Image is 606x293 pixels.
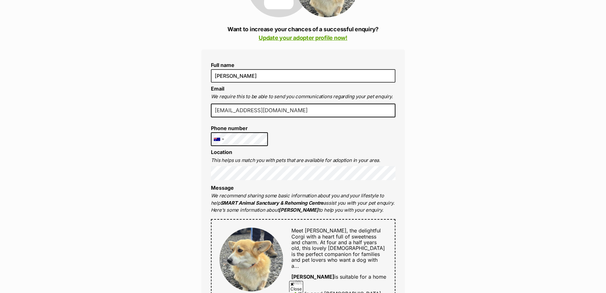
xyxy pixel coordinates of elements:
[211,85,224,92] label: Email
[279,207,318,213] strong: [PERSON_NAME]
[211,69,395,83] input: E.g. Jimmy Chew
[211,157,395,164] p: This helps us match you with pets that are available for adoption in your area.
[211,62,395,68] label: Full name
[211,133,226,146] div: Australia: +61
[211,149,232,155] label: Location
[291,274,387,286] div: is suitable for a home with:
[211,125,268,131] label: Phone number
[219,228,283,291] img: Millie
[291,274,334,280] strong: [PERSON_NAME]
[220,200,324,206] strong: SMART Animal Sanctuary & Rehoming Centre
[259,34,347,41] a: Update your adopter profile now!
[291,227,385,269] span: Meet [PERSON_NAME], the delightful Corgi with a heart full of sweetness and charm. At four and a ...
[211,185,234,191] label: Message
[211,93,395,100] p: We require this to be able to send you communications regarding your pet enquiry.
[201,25,405,42] p: Want to increase your chances of a successful enquiry?
[289,281,303,292] span: Close
[211,192,395,214] p: We recommend sharing some basic information about you and your lifestyle to help assist you with ...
